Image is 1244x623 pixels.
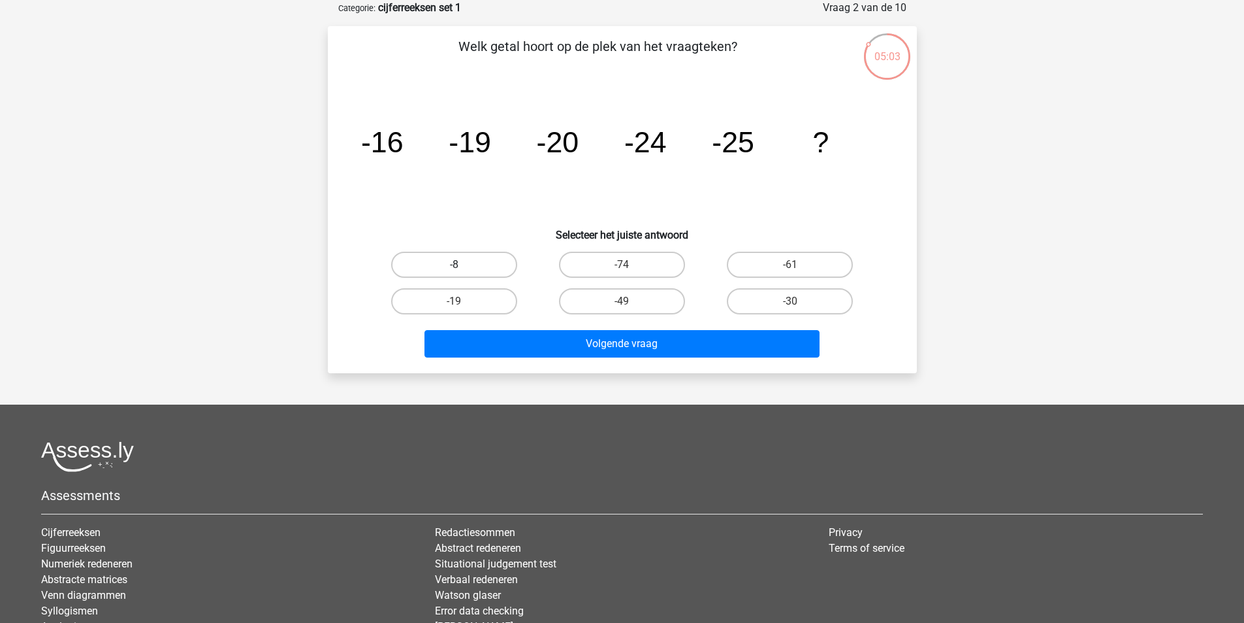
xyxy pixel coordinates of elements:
a: Redactiesommen [435,526,515,539]
a: Figuurreeksen [41,542,106,554]
label: -30 [727,288,853,314]
a: Verbaal redeneren [435,573,518,586]
h5: Assessments [41,488,1203,503]
a: Numeriek redeneren [41,558,133,570]
p: Welk getal hoort op de plek van het vraagteken? [349,37,847,76]
a: Error data checking [435,605,524,617]
tspan: -16 [360,126,403,158]
img: Assessly logo [41,441,134,472]
a: Watson glaser [435,589,501,601]
a: Terms of service [829,542,904,554]
h6: Selecteer het juiste antwoord [349,218,896,241]
label: -49 [559,288,685,314]
tspan: -24 [624,126,666,158]
tspan: -25 [712,126,754,158]
label: -61 [727,252,853,278]
tspan: ? [812,126,829,158]
a: Situational judgement test [435,558,556,570]
label: -74 [559,252,685,278]
small: Categorie: [338,3,375,13]
a: Abstract redeneren [435,542,521,554]
a: Privacy [829,526,863,539]
label: -19 [391,288,517,314]
strong: cijferreeksen set 1 [378,1,461,14]
a: Syllogismen [41,605,98,617]
a: Venn diagrammen [41,589,126,601]
tspan: -19 [449,126,491,158]
label: -8 [391,252,517,278]
div: 05:03 [863,32,912,65]
a: Cijferreeksen [41,526,101,539]
button: Volgende vraag [424,330,820,358]
a: Abstracte matrices [41,573,127,586]
tspan: -20 [536,126,579,158]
